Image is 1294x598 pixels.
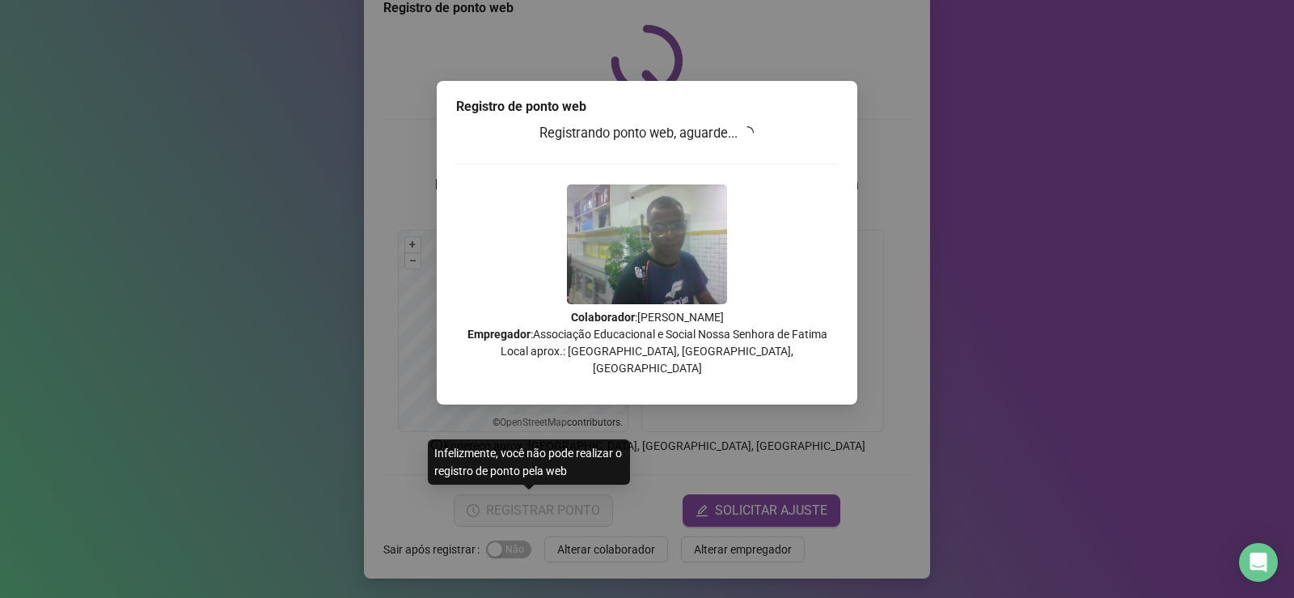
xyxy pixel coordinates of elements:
[456,309,838,377] p: : [PERSON_NAME] : Associação Educacional e Social Nossa Senhora de Fatima Local aprox.: [GEOGRAPH...
[428,439,630,485] div: Infelizmente, você não pode realizar o registro de ponto pela web
[567,184,727,304] img: 2Q==
[571,311,635,324] strong: Colaborador
[467,328,531,341] strong: Empregador
[1239,543,1278,582] div: Open Intercom Messenger
[456,123,838,144] h3: Registrando ponto web, aguarde...
[456,97,838,117] div: Registro de ponto web
[739,125,756,142] span: loading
